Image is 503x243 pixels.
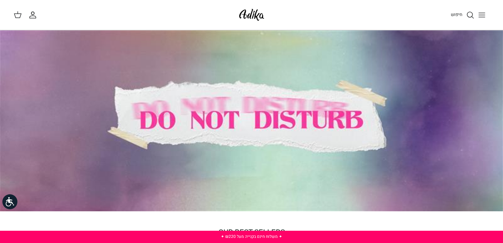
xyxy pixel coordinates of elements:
[221,233,282,240] a: ✦ משלוח חינם בקנייה מעל ₪220 ✦
[237,7,266,23] img: Adika IL
[29,11,40,19] a: החשבון שלי
[474,7,489,22] button: Toggle menu
[451,11,462,18] span: חיפוש
[451,11,474,19] a: חיפוש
